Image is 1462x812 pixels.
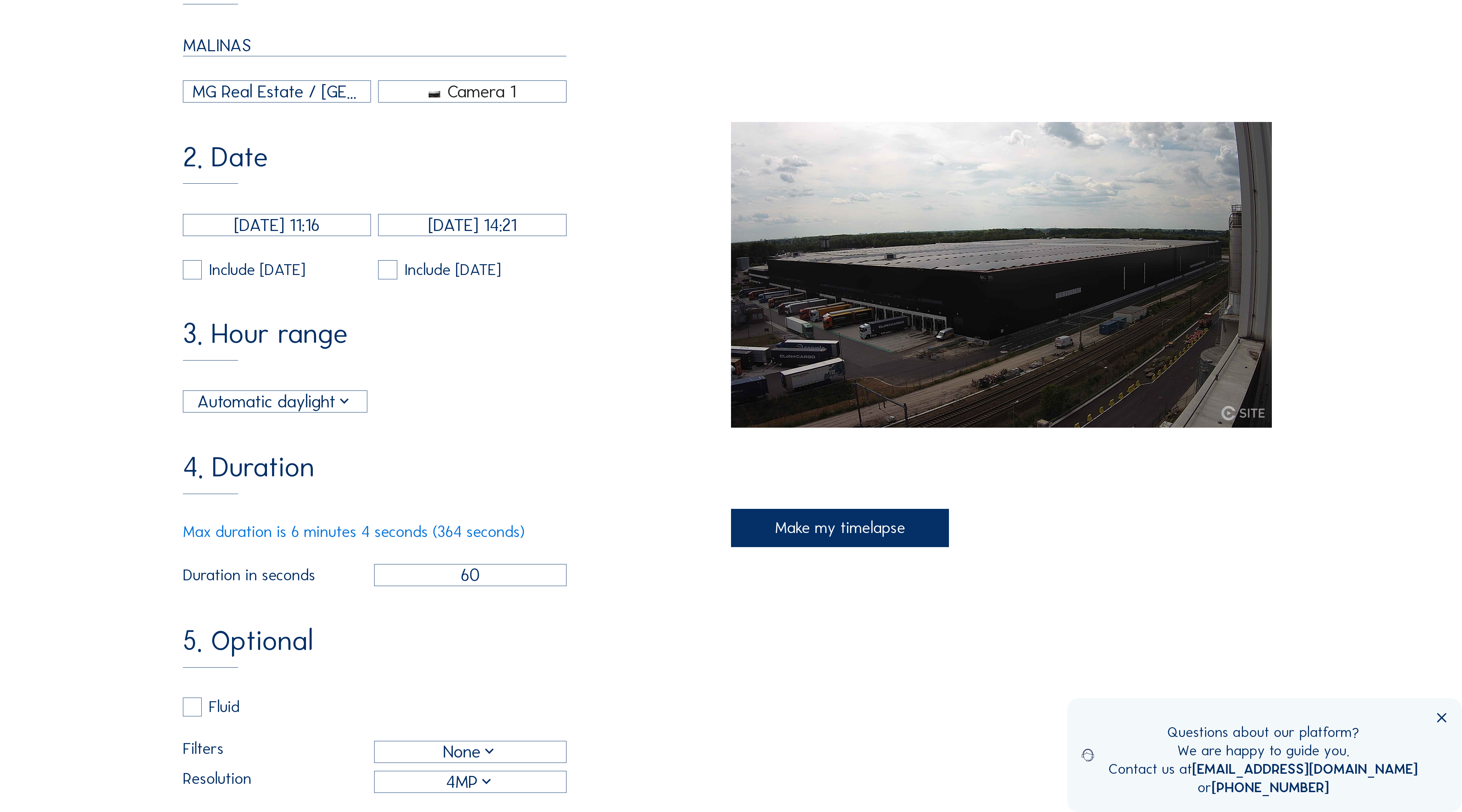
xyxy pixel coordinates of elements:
div: None [443,739,498,765]
label: Filters [183,741,375,763]
div: Automatic daylight [197,389,353,415]
div: 3. Hour range [183,320,348,361]
div: None [375,741,566,763]
div: Questions about our platform? [1108,723,1418,741]
div: 4. Duration [183,453,314,494]
div: 5. Optional [183,627,313,668]
img: Image [731,122,1272,428]
div: Include [DATE] [404,262,501,278]
div: Make my timelapse [731,509,949,547]
div: 4MP [375,771,566,793]
div: selected_image_1463Camera 1 [378,81,566,102]
div: MG Real Estate / [GEOGRAPHIC_DATA] Malinas [192,78,361,104]
div: Fluid [209,699,240,715]
label: Resolution [183,771,375,793]
div: Max duration is 6 minutes 4 seconds (364 seconds) [183,524,567,540]
label: Duration in seconds [183,567,375,583]
img: selected_image_1463 [429,91,440,97]
input: End date [378,214,566,236]
a: [PHONE_NUMBER] [1212,778,1329,796]
div: 4MP [446,769,495,795]
div: We are happy to guide you. [1108,741,1418,760]
div: Include [DATE] [209,262,305,278]
div: Automatic daylight [183,391,367,412]
a: [EMAIL_ADDRESS][DOMAIN_NAME] [1192,760,1418,778]
div: Contact us at [1108,760,1418,778]
input: Name [183,35,567,56]
div: MG Real Estate / [GEOGRAPHIC_DATA] Malinas [183,81,371,102]
div: Camera 1 [447,88,516,95]
div: 2. Date [183,143,268,184]
input: Start date [183,214,371,236]
img: operator [1082,723,1094,788]
div: or [1108,778,1418,796]
img: C-Site Logo [1221,406,1265,420]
